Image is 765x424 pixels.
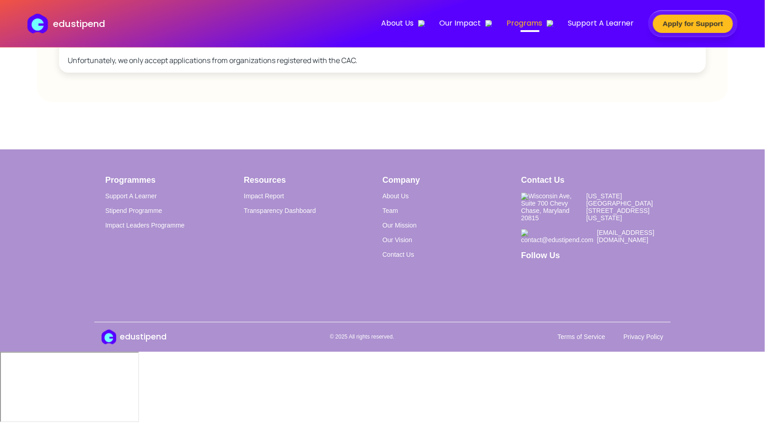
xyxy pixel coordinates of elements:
a: Privacy Policy [624,334,663,341]
span: Programs [506,17,553,29]
h1: Programmes [105,176,244,185]
img: edustipend logo [27,14,52,33]
span: Our Impact [439,17,492,29]
a: Stipend Programme [105,207,244,215]
img: down [485,20,492,26]
a: Our Vision [382,237,521,244]
a: About Us [382,193,521,200]
a: Terms of Service [558,334,605,341]
span: [US_STATE][GEOGRAPHIC_DATA][STREET_ADDRESS][US_STATE] [587,193,660,222]
a: Support A Learner [105,193,244,200]
a: edustipendedustipend [102,330,167,344]
span: Unfortunately, we only accept applications from organizations registered with the CAC. [68,55,357,65]
img: edustipend [102,330,116,344]
a: edustipend logoedustipend [27,14,105,33]
p: edustipend [53,17,105,31]
a: Impact Leaders Programme [105,222,244,229]
h1: Resources [244,176,382,185]
span: Support A Learner [568,17,634,29]
button: Apply for Support [653,15,733,33]
a: Team [382,207,521,215]
span: About Us [381,17,425,29]
a: Impact Report [244,193,382,200]
h1: Company [382,176,521,185]
h1: Follow Us [521,251,660,261]
img: Wisconsin Ave, Suite 700 Chevy Chase, Maryland 20815 [521,193,583,222]
img: contact@edustipend.com [521,229,593,244]
p: © 2025 All rights reserved. [330,334,394,340]
h1: Contact Us [521,176,660,185]
h1: edustipend [120,331,167,343]
span: [EMAIL_ADDRESS][DOMAIN_NAME] [597,229,660,244]
img: down [547,20,553,26]
a: Our Mission [382,222,521,229]
a: [US_STATE][GEOGRAPHIC_DATA][STREET_ADDRESS][US_STATE] [521,193,660,222]
img: down [418,20,425,26]
a: Support A Learner [568,17,634,30]
a: [EMAIL_ADDRESS][DOMAIN_NAME] [521,229,660,244]
a: Transparency Dashboard [244,207,382,215]
a: Contact Us [382,251,521,259]
a: Apply for Support [648,10,738,37]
